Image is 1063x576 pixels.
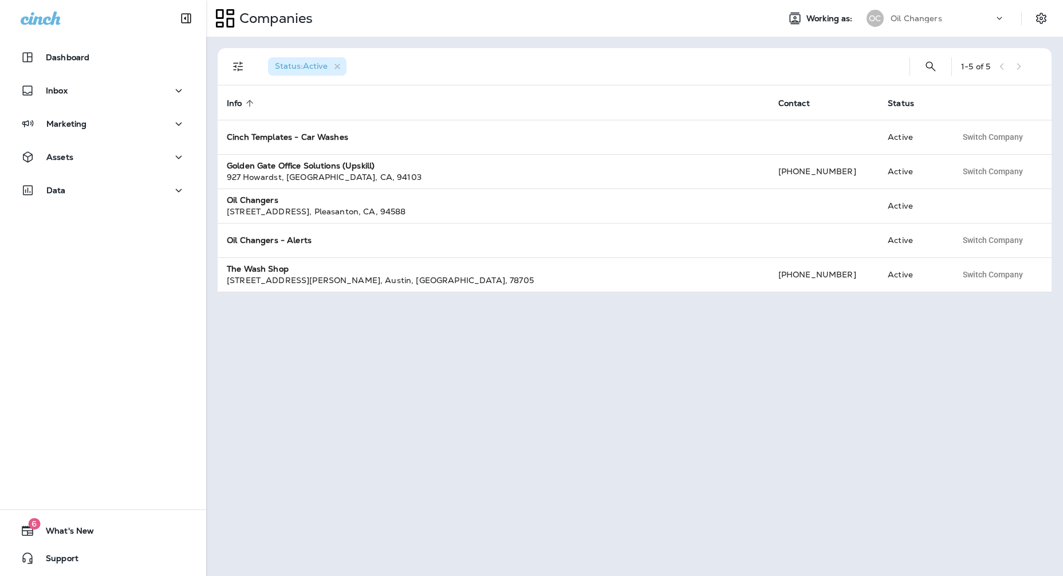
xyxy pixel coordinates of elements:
[879,120,947,154] td: Active
[46,152,73,162] p: Assets
[227,235,312,245] strong: Oil Changers - Alerts
[1031,8,1052,29] button: Settings
[11,146,195,169] button: Assets
[956,232,1029,249] button: Switch Company
[879,223,947,257] td: Active
[46,86,68,95] p: Inbox
[11,79,195,102] button: Inbox
[11,179,195,202] button: Data
[46,186,66,195] p: Data
[227,275,760,286] div: [STREET_ADDRESS][PERSON_NAME] , Austin , [GEOGRAPHIC_DATA] , 78705
[888,99,914,108] span: Status
[11,547,195,570] button: Support
[227,195,278,205] strong: Oil Changers
[769,257,879,292] td: [PHONE_NUMBER]
[11,519,195,542] button: 6What's New
[11,112,195,135] button: Marketing
[34,554,78,567] span: Support
[963,271,1023,279] span: Switch Company
[235,10,313,27] p: Companies
[227,264,289,274] strong: The Wash Shop
[275,61,328,71] span: Status : Active
[227,171,760,183] div: 927 Howardst , [GEOGRAPHIC_DATA] , CA , 94103
[963,133,1023,141] span: Switch Company
[46,53,89,62] p: Dashboard
[778,98,825,108] span: Contact
[227,206,760,217] div: [STREET_ADDRESS] , Pleasanton , CA , 94588
[227,99,242,108] span: Info
[769,154,879,189] td: [PHONE_NUMBER]
[268,57,347,76] div: Status:Active
[956,266,1029,283] button: Switch Company
[888,98,929,108] span: Status
[961,62,990,71] div: 1 - 5 of 5
[956,163,1029,180] button: Switch Company
[227,132,348,142] strong: Cinch Templates - Car Washes
[170,7,202,30] button: Collapse Sidebar
[956,128,1029,146] button: Switch Company
[879,154,947,189] td: Active
[778,99,810,108] span: Contact
[227,160,375,171] strong: Golden Gate Office Solutions (Upskill)
[806,14,855,23] span: Working as:
[34,526,94,540] span: What's New
[28,518,40,530] span: 6
[227,55,250,78] button: Filters
[11,46,195,69] button: Dashboard
[867,10,884,27] div: OC
[963,236,1023,244] span: Switch Company
[891,14,942,23] p: Oil Changers
[879,189,947,223] td: Active
[227,98,257,108] span: Info
[919,55,942,78] button: Search Companies
[46,119,86,128] p: Marketing
[879,257,947,292] td: Active
[963,167,1023,175] span: Switch Company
